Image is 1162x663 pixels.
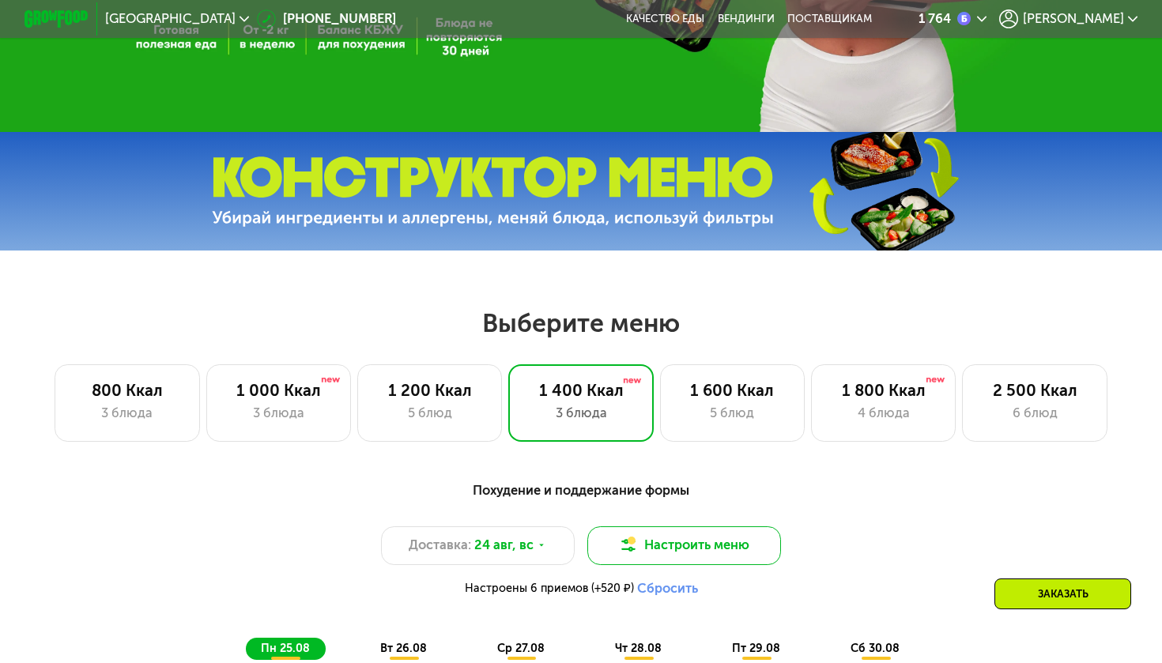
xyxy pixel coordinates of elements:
span: вт 26.08 [380,642,427,655]
span: пт 29.08 [732,642,780,655]
div: 3 блюда [72,404,183,424]
a: Качество еды [626,13,704,25]
div: 800 Ккал [72,381,183,401]
span: 24 авг, вс [474,536,534,556]
a: Вендинги [718,13,775,25]
div: 6 блюд [979,404,1090,424]
div: Заказать [994,578,1131,609]
span: Настроены 6 приемов (+520 ₽) [465,583,634,594]
span: [GEOGRAPHIC_DATA] [105,13,236,25]
a: [PHONE_NUMBER] [257,9,396,29]
div: 3 блюда [223,404,334,424]
button: Настроить меню [587,526,781,565]
div: 5 блюд [374,404,485,424]
span: ср 27.08 [497,642,545,655]
div: 1 200 Ккал [374,381,485,401]
div: 1 600 Ккал [677,381,787,401]
div: 1 000 Ккал [223,381,334,401]
div: 1 764 [919,13,951,25]
span: сб 30.08 [851,642,900,655]
div: поставщикам [787,13,872,25]
div: 2 500 Ккал [979,381,1090,401]
div: 1 400 Ккал [526,381,636,401]
span: чт 28.08 [615,642,662,655]
div: 3 блюда [526,404,636,424]
div: 1 800 Ккал [828,381,938,401]
span: пн 25.08 [261,642,310,655]
button: Сбросить [637,581,698,597]
span: [PERSON_NAME] [1023,13,1124,25]
div: 5 блюд [677,404,787,424]
div: Похудение и поддержание формы [104,480,1059,500]
span: Доставка: [409,536,471,556]
h2: Выберите меню [51,307,1110,339]
div: 4 блюда [828,404,938,424]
